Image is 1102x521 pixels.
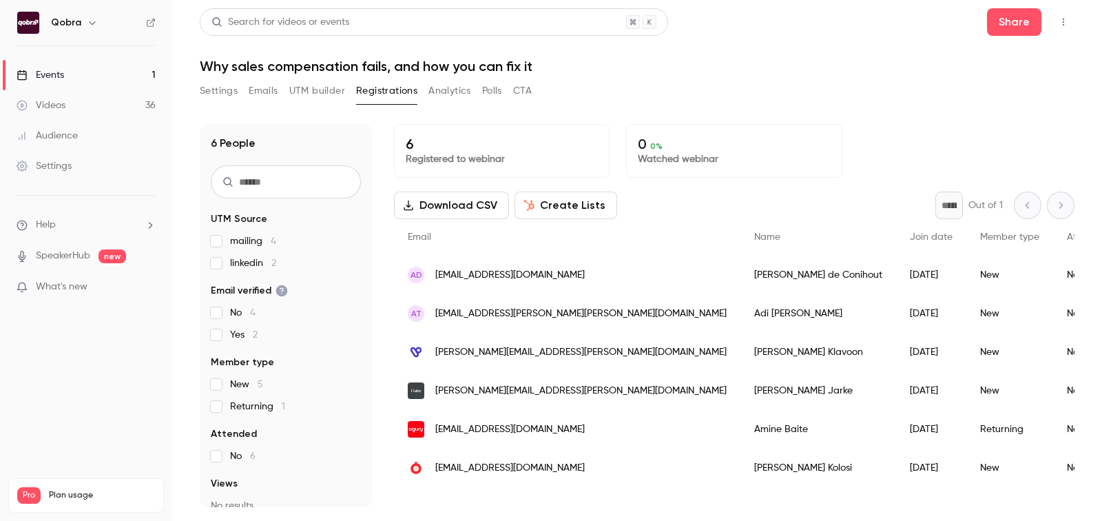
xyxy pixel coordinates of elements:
button: UTM builder [289,80,345,102]
span: Join date [910,232,953,242]
span: Member type [980,232,1039,242]
div: [PERSON_NAME] Jarke [740,371,896,410]
div: Audience [17,129,78,143]
span: Pro [17,487,41,504]
span: [EMAIL_ADDRESS][DOMAIN_NAME] [435,422,585,437]
h6: Qobra [51,16,81,30]
span: Yes [230,328,258,342]
button: CTA [513,80,532,102]
div: Videos [17,99,65,112]
div: New [966,333,1053,371]
div: Events [17,68,64,82]
p: 0 [638,136,830,152]
p: Registered to webinar [406,152,598,166]
div: Returning [966,410,1053,449]
img: fastly.com [408,460,424,476]
span: Email [408,232,431,242]
div: [DATE] [896,410,966,449]
span: Help [36,218,56,232]
button: Emails [249,80,278,102]
div: [DATE] [896,371,966,410]
span: Returning [230,400,285,413]
a: SpeakerHub [36,249,90,263]
div: [DATE] [896,256,966,294]
span: No [230,306,256,320]
span: UTM Source [211,212,267,226]
div: [DATE] [896,333,966,371]
div: [PERSON_NAME] de Conihout [740,256,896,294]
div: New [966,371,1053,410]
span: New [230,378,263,391]
span: Name [754,232,780,242]
p: No results [211,499,361,513]
div: [PERSON_NAME] Klavoon [740,333,896,371]
span: [EMAIL_ADDRESS][DOMAIN_NAME] [435,268,585,283]
button: Settings [200,80,238,102]
span: Plan usage [49,490,155,501]
span: 6 [250,451,256,461]
span: new [98,249,126,263]
img: Qobra [17,12,39,34]
img: ogury.co [408,421,424,438]
div: New [966,256,1053,294]
p: Watched webinar [638,152,830,166]
span: 2 [253,330,258,340]
span: 2 [271,258,276,268]
h1: 6 People [211,135,256,152]
span: Attended [211,427,257,441]
span: 4 [271,236,276,246]
button: Share [987,8,1041,36]
div: [DATE] [896,294,966,333]
span: [PERSON_NAME][EMAIL_ADDRESS][PERSON_NAME][DOMAIN_NAME] [435,384,727,398]
span: 4 [250,308,256,318]
div: [PERSON_NAME] Kolosi [740,449,896,487]
li: help-dropdown-opener [17,218,156,232]
span: 1 [282,402,285,411]
button: Create Lists [514,192,617,219]
span: Email verified [211,284,288,298]
button: Polls [482,80,502,102]
p: 6 [406,136,598,152]
span: What's new [36,280,87,294]
div: Adi [PERSON_NAME] [740,294,896,333]
span: No [230,449,256,463]
span: Member type [211,356,274,369]
span: Views [211,477,238,491]
img: lzlabs.com [408,382,424,399]
h1: Why sales compensation fails, and how you can fix it [200,58,1074,74]
img: vibe.co [408,344,424,360]
span: [EMAIL_ADDRESS][DOMAIN_NAME] [435,461,585,476]
button: Download CSV [394,192,509,219]
span: 5 [258,380,263,389]
button: Analytics [428,80,471,102]
span: [EMAIL_ADDRESS][PERSON_NAME][PERSON_NAME][DOMAIN_NAME] [435,307,727,321]
button: Registrations [356,80,417,102]
div: New [966,294,1053,333]
p: Out of 1 [968,198,1003,212]
span: AT [411,307,422,320]
span: [PERSON_NAME][EMAIL_ADDRESS][PERSON_NAME][DOMAIN_NAME] [435,345,727,360]
div: New [966,449,1053,487]
span: 0 % [650,141,663,151]
div: Search for videos or events [211,15,349,30]
div: [DATE] [896,449,966,487]
span: Ad [410,269,422,281]
span: linkedin [230,256,276,270]
div: Settings [17,159,72,173]
div: Amine Baite [740,410,896,449]
span: mailing [230,234,276,248]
